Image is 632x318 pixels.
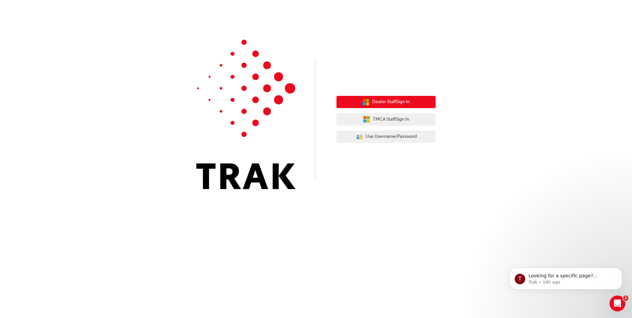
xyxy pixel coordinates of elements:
img: Trak [196,40,296,189]
span: TMCA Staff Sign In [373,116,409,123]
span: Use Username/Password [366,133,417,140]
button: Use Username/Password [336,131,436,143]
span: 2 [623,296,628,301]
iframe: Intercom live chat [610,296,625,311]
span: Dealer Staff Sign In [372,98,410,106]
iframe: Intercom notifications message [500,254,632,300]
button: Dealer StaffSign In [336,96,436,108]
button: TMCA StaffSign In [336,113,436,126]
